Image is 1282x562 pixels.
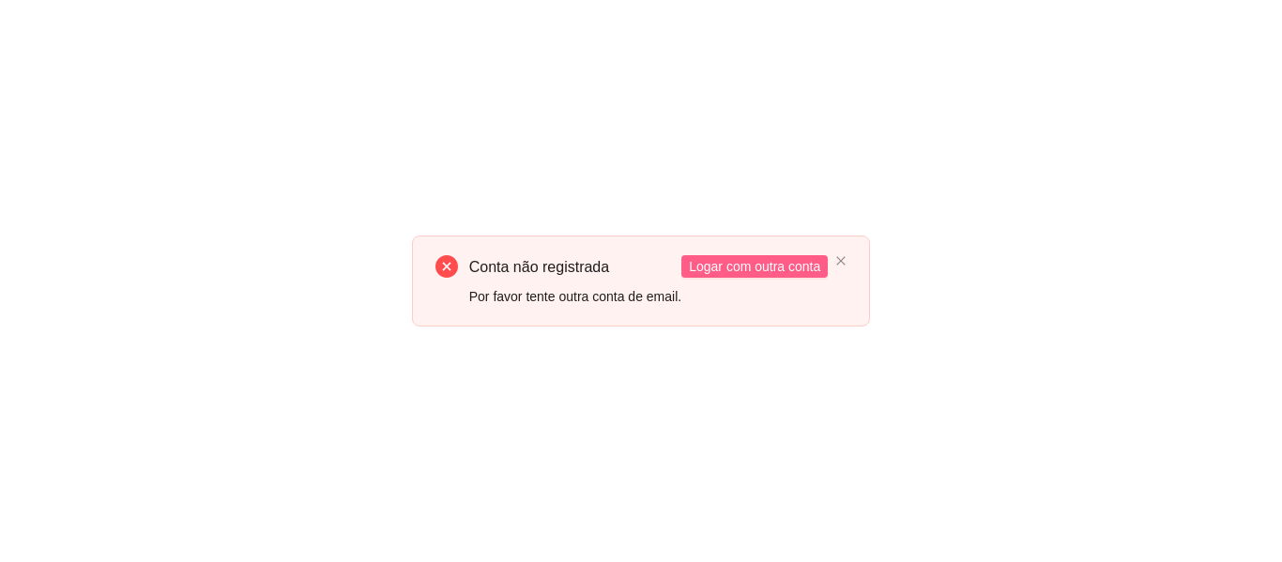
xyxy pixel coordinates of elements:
span: Logar com outra conta [689,256,820,277]
div: Conta não registrada [469,255,681,279]
button: close [835,255,847,267]
span: close-circle [435,255,458,278]
div: Por favor tente outra conta de email. [469,286,681,307]
span: close [835,255,847,266]
button: Logar com outra conta [681,255,828,278]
